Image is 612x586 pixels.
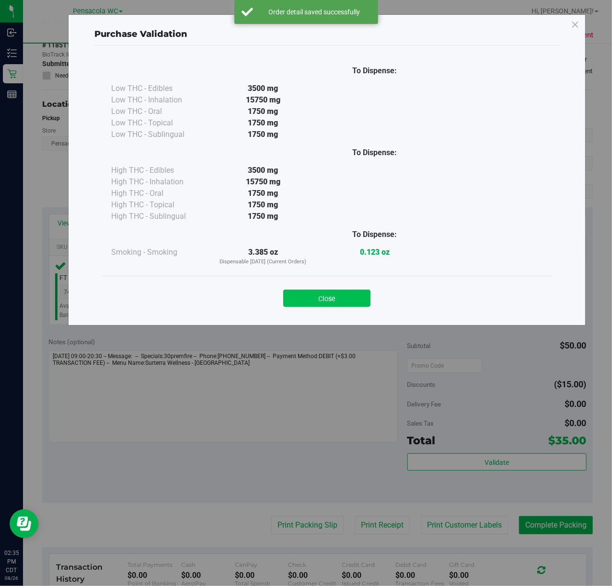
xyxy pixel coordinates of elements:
div: Low THC - Inhalation [111,94,207,106]
div: 1750 mg [207,106,319,117]
div: High THC - Topical [111,199,207,211]
div: 15750 mg [207,176,319,188]
div: 1750 mg [207,129,319,140]
button: Close [283,290,370,307]
div: 3.385 oz [207,247,319,266]
div: 1750 mg [207,188,319,199]
div: 1750 mg [207,199,319,211]
iframe: Resource center [10,509,38,538]
div: 1750 mg [207,211,319,222]
div: Low THC - Topical [111,117,207,129]
div: Smoking - Smoking [111,247,207,258]
div: To Dispense: [319,147,430,158]
div: Order detail saved successfully [258,7,371,17]
div: Low THC - Edibles [111,83,207,94]
div: To Dispense: [319,229,430,240]
div: High THC - Inhalation [111,176,207,188]
strong: 0.123 oz [360,248,390,257]
div: Low THC - Sublingual [111,129,207,140]
p: Dispensable [DATE] (Current Orders) [207,258,319,266]
div: 15750 mg [207,94,319,106]
div: 3500 mg [207,83,319,94]
div: High THC - Edibles [111,165,207,176]
div: Low THC - Oral [111,106,207,117]
span: Purchase Validation [94,29,187,39]
div: 3500 mg [207,165,319,176]
div: High THC - Sublingual [111,211,207,222]
div: High THC - Oral [111,188,207,199]
div: To Dispense: [319,65,430,77]
div: 1750 mg [207,117,319,129]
